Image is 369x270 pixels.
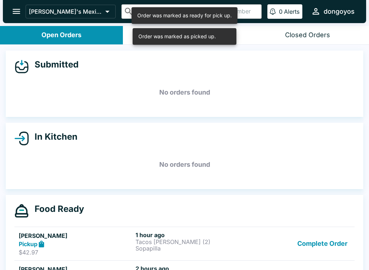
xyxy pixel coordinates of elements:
a: [PERSON_NAME]Pickup$42.971 hour agoTacos [PERSON_NAME] (2)SopapillaComplete Order [14,227,355,261]
h4: Submitted [29,59,79,70]
p: $42.97 [19,249,133,256]
button: dongoyos [308,4,357,19]
strong: Pickup [19,240,37,248]
h4: Food Ready [29,204,84,214]
div: Closed Orders [285,31,330,39]
h4: In Kitchen [29,131,77,142]
p: 0 [279,8,283,15]
h5: No orders found [14,152,355,178]
div: dongoyos [324,7,355,16]
button: open drawer [7,2,26,21]
div: Open Orders [41,31,81,39]
div: Order was marked as ready for pick up. [137,9,232,22]
h6: 1 hour ago [135,231,249,239]
h5: [PERSON_NAME] [19,231,133,240]
h5: No orders found [14,79,355,105]
p: Sopapilla [135,245,249,252]
div: Order was marked as picked up. [138,30,216,43]
button: [PERSON_NAME]'s Mexican Food [26,5,116,18]
p: Tacos [PERSON_NAME] (2) [135,239,249,245]
p: [PERSON_NAME]'s Mexican Food [29,8,102,15]
p: Alerts [284,8,299,15]
button: Complete Order [294,231,350,256]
